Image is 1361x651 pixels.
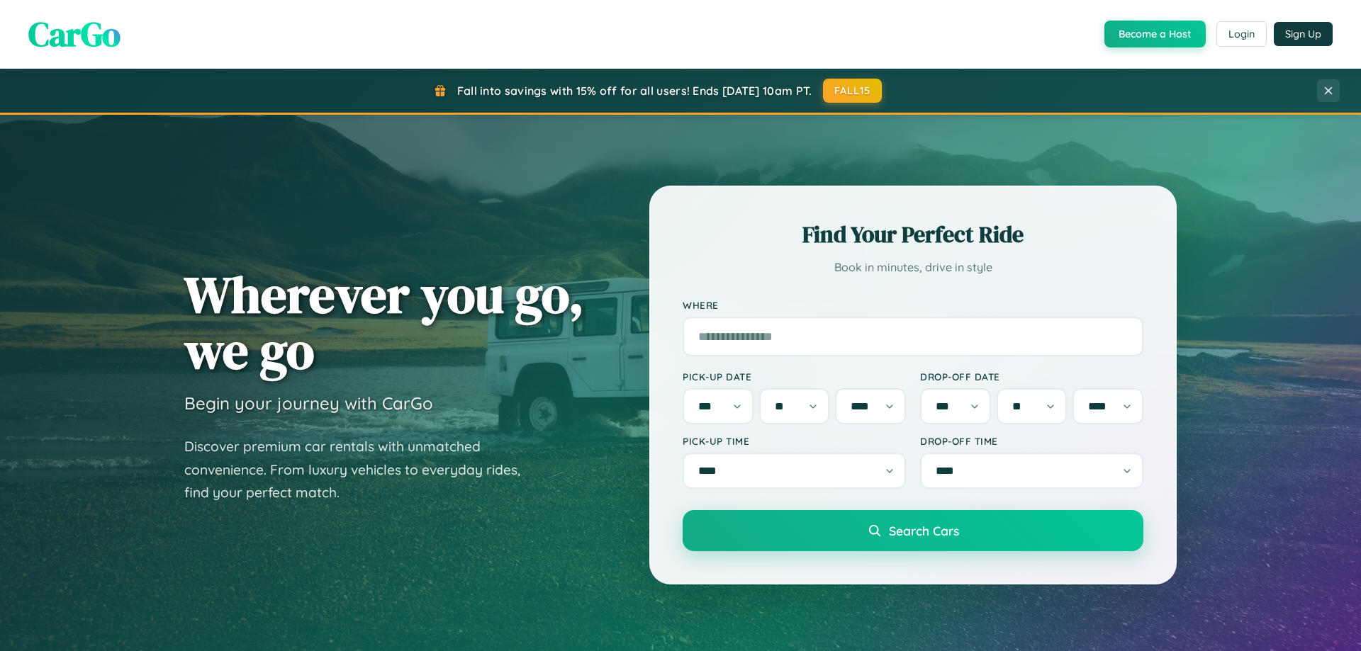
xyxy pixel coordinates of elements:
span: CarGo [28,11,121,57]
label: Where [683,299,1143,311]
label: Drop-off Date [920,370,1143,383]
label: Pick-up Time [683,435,906,447]
button: FALL15 [823,79,883,103]
label: Drop-off Time [920,435,1143,447]
span: Fall into savings with 15% off for all users! Ends [DATE] 10am PT. [457,84,812,98]
span: Search Cars [889,523,959,538]
p: Discover premium car rentals with unmatched convenience. From luxury vehicles to everyday rides, ... [184,435,539,504]
label: Pick-up Date [683,370,906,383]
h3: Begin your journey with CarGo [184,392,433,414]
button: Sign Up [1274,22,1333,46]
p: Book in minutes, drive in style [683,257,1143,278]
button: Login [1216,21,1267,47]
h1: Wherever you go, we go [184,266,584,378]
h2: Find Your Perfect Ride [683,219,1143,250]
button: Search Cars [683,510,1143,551]
button: Become a Host [1104,21,1206,47]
